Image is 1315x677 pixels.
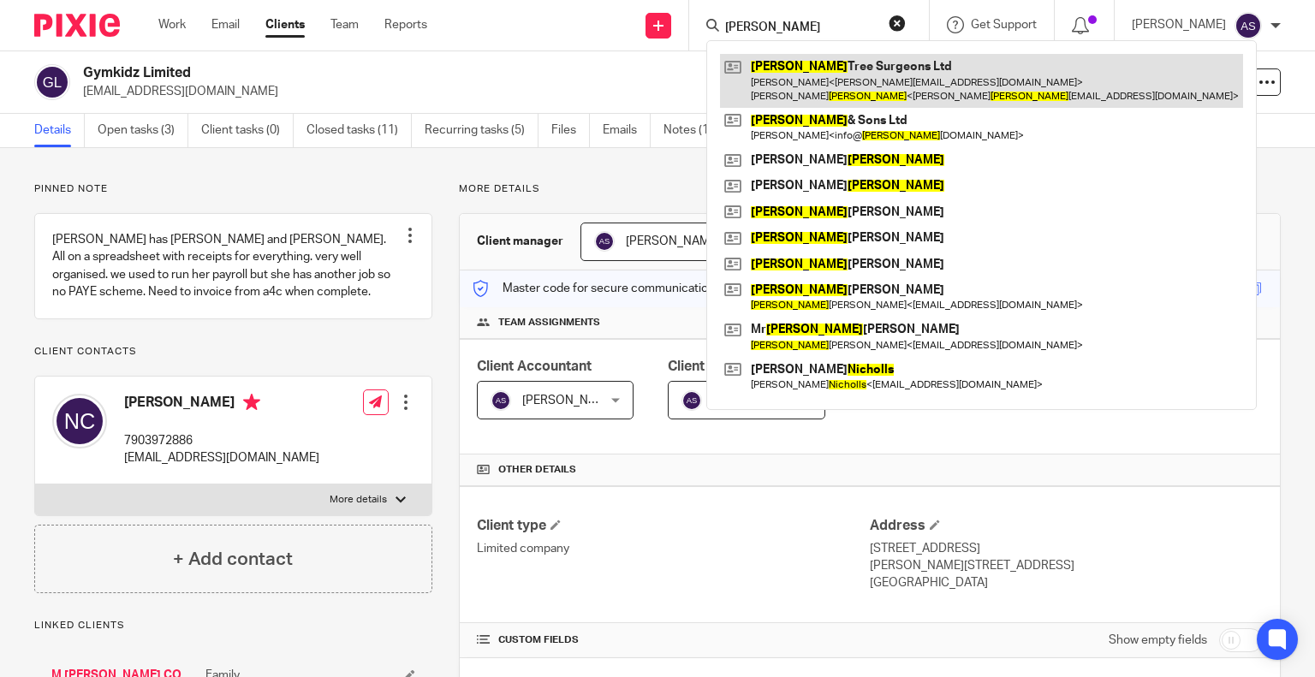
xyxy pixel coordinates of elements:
p: [PERSON_NAME][STREET_ADDRESS] [870,557,1263,574]
a: Team [330,16,359,33]
a: Reports [384,16,427,33]
span: Client Manager [668,359,765,373]
p: [GEOGRAPHIC_DATA] [870,574,1263,591]
p: Client contacts [34,345,432,359]
label: Show empty fields [1109,632,1207,649]
p: [STREET_ADDRESS] [870,540,1263,557]
p: Linked clients [34,619,432,632]
span: Team assignments [498,316,600,330]
p: [PERSON_NAME] [1132,16,1226,33]
span: Client Accountant [477,359,592,373]
img: svg%3E [52,394,107,448]
img: svg%3E [34,64,70,100]
h4: Address [870,517,1263,535]
img: svg%3E [594,231,615,252]
p: Pinned note [34,182,432,196]
p: Master code for secure communications and files [473,280,768,297]
img: Pixie [34,14,120,37]
a: Notes (1) [663,114,726,147]
a: Clients [265,16,305,33]
input: Search [723,21,878,36]
a: Client tasks (0) [201,114,294,147]
a: Work [158,16,186,33]
p: Limited company [477,540,870,557]
img: svg%3E [1235,12,1262,39]
button: Clear [889,15,906,32]
p: [EMAIL_ADDRESS][DOMAIN_NAME] [124,449,319,466]
img: svg%3E [491,390,511,411]
a: Recurring tasks (5) [425,114,538,147]
img: svg%3E [681,390,702,411]
a: Closed tasks (11) [306,114,412,147]
h4: Client type [477,517,870,535]
i: Primary [243,394,260,411]
a: Open tasks (3) [98,114,188,147]
h2: Gymkidz Limited [83,64,855,82]
span: [PERSON_NAME] [626,235,720,247]
span: Get Support [971,19,1037,31]
a: Email [211,16,240,33]
p: More details [459,182,1281,196]
h4: + Add contact [173,546,293,573]
a: Details [34,114,85,147]
h4: CUSTOM FIELDS [477,633,870,647]
a: Files [551,114,590,147]
p: More details [330,493,387,507]
h3: Client manager [477,233,563,250]
h4: [PERSON_NAME] [124,394,319,415]
span: Other details [498,463,576,477]
p: 7903972886 [124,432,319,449]
span: [PERSON_NAME] [522,395,616,407]
a: Emails [603,114,651,147]
p: [EMAIL_ADDRESS][DOMAIN_NAME] [83,83,1048,100]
